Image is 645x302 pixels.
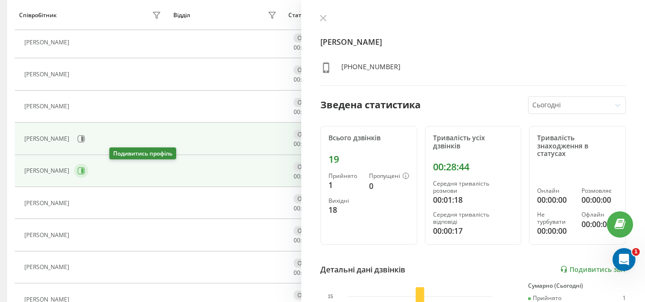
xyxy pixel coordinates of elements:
[623,295,626,302] div: 1
[294,270,317,276] div: : :
[613,248,635,271] iframe: Intercom live chat
[433,134,514,150] div: Тривалість усіх дзвінків
[294,109,317,115] div: : :
[369,180,409,192] div: 0
[24,39,72,46] div: [PERSON_NAME]
[294,172,300,180] span: 00
[24,103,72,110] div: [PERSON_NAME]
[109,147,176,159] div: Подивитись профіль
[341,62,401,76] div: [PHONE_NUMBER]
[294,237,317,244] div: : :
[632,248,640,256] span: 1
[433,161,514,173] div: 00:28:44
[288,12,307,19] div: Статус
[537,225,573,237] div: 00:00:00
[294,173,317,180] div: : :
[19,12,57,19] div: Співробітник
[294,194,324,203] div: Офлайн
[328,294,333,299] text: 15
[433,211,514,225] div: Середня тривалість відповіді
[328,198,361,204] div: Вихідні
[294,162,324,171] div: Офлайн
[24,264,72,271] div: [PERSON_NAME]
[294,205,317,212] div: : :
[294,236,300,244] span: 00
[294,226,324,235] div: Офлайн
[24,167,72,174] div: [PERSON_NAME]
[582,194,618,206] div: 00:00:00
[560,265,626,273] a: Подивитись звіт
[294,43,300,52] span: 00
[24,71,72,78] div: [PERSON_NAME]
[320,98,421,112] div: Зведена статистика
[582,211,618,218] div: Офлайн
[328,134,409,142] div: Всього дзвінків
[24,135,72,142] div: [PERSON_NAME]
[433,225,514,237] div: 00:00:17
[294,75,300,83] span: 00
[528,295,561,302] div: Прийнято
[528,282,626,289] div: Сумарно (Сьогодні)
[537,211,573,225] div: Не турбувати
[433,194,514,206] div: 00:01:18
[433,180,514,194] div: Середня тривалість розмови
[537,187,573,194] div: Онлайн
[320,264,405,275] div: Детальні дані дзвінків
[369,173,409,180] div: Пропущені
[294,141,317,147] div: : :
[294,108,300,116] span: 00
[328,173,361,179] div: Прийнято
[294,204,300,212] span: 00
[328,204,361,216] div: 18
[294,33,324,42] div: Офлайн
[294,269,300,277] span: 00
[294,76,317,83] div: : :
[294,291,324,300] div: Офлайн
[294,259,324,268] div: Офлайн
[294,65,324,74] div: Офлайн
[320,36,626,48] h4: [PERSON_NAME]
[582,187,618,194] div: Розмовляє
[582,219,618,230] div: 00:00:00
[24,232,72,239] div: [PERSON_NAME]
[294,44,317,51] div: : :
[537,194,573,206] div: 00:00:00
[294,130,324,139] div: Офлайн
[294,98,324,107] div: Офлайн
[328,154,409,165] div: 19
[173,12,190,19] div: Відділ
[537,134,618,158] div: Тривалість знаходження в статусах
[24,200,72,207] div: [PERSON_NAME]
[328,179,361,191] div: 1
[294,140,300,148] span: 00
